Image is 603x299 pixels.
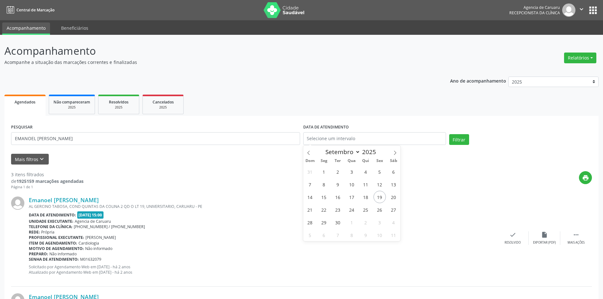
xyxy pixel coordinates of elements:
[373,159,386,163] span: Sex
[79,240,99,246] span: Cardiologia
[564,53,596,63] button: Relatórios
[109,99,129,105] span: Resolvidos
[4,59,420,65] p: Acompanhe a situação das marcações correntes e finalizadas
[29,212,76,218] b: Data de atendimento:
[332,216,344,228] span: Setembro 30, 2025
[75,219,111,224] span: Agencia de Caruaru
[29,224,72,229] b: Telefone da clínica:
[332,229,344,241] span: Outubro 7, 2025
[29,204,497,209] div: AL GERCINO TABOSA, COND QUINTAS DA COLINA 2 QD O LT 19, UNIVERSITARIO, CARUARU - PE
[568,240,585,245] div: Mais ações
[11,132,300,145] input: Nome, código do beneficiário ou CPF
[304,178,316,190] span: Setembro 7, 2025
[29,257,79,262] b: Senha de atendimento:
[304,216,316,228] span: Setembro 28, 2025
[85,246,112,251] span: Não informado
[16,178,84,184] strong: 1925159 marcações agendadas
[147,105,179,110] div: 2025
[346,178,358,190] span: Setembro 10, 2025
[38,156,45,163] i: keyboard_arrow_down
[374,216,386,228] span: Outubro 3, 2025
[304,229,316,241] span: Outubro 5, 2025
[318,178,330,190] span: Setembro 8, 2025
[360,178,372,190] span: Setembro 11, 2025
[2,22,50,35] a: Acompanhamento
[360,191,372,203] span: Setembro 18, 2025
[4,43,420,59] p: Acompanhamento
[387,216,400,228] span: Outubro 4, 2025
[359,159,373,163] span: Qui
[541,231,548,238] i: insert_drive_file
[573,231,580,238] i: 
[387,203,400,216] span: Setembro 27, 2025
[16,7,54,13] span: Central de Marcação
[323,147,361,156] select: Month
[29,240,77,246] b: Item de agendamento:
[74,224,145,229] span: [PHONE_NUMBER] / [PHONE_NUMBER]
[29,251,48,257] b: Preparo:
[346,165,358,178] span: Setembro 3, 2025
[11,178,84,184] div: de
[374,191,386,203] span: Setembro 19, 2025
[103,105,135,110] div: 2025
[303,122,349,132] label: DATA DE ATENDIMENTO
[374,229,386,241] span: Outubro 10, 2025
[346,203,358,216] span: Setembro 24, 2025
[53,105,90,110] div: 2025
[575,3,587,17] button: 
[579,171,592,184] button: print
[360,165,372,178] span: Setembro 4, 2025
[29,229,40,235] b: Rede:
[387,229,400,241] span: Outubro 11, 2025
[4,5,54,15] a: Central de Marcação
[533,240,556,245] div: Exportar (PDF)
[332,191,344,203] span: Setembro 16, 2025
[317,159,331,163] span: Seg
[345,159,359,163] span: Qua
[304,203,316,216] span: Setembro 21, 2025
[505,240,521,245] div: Resolvido
[332,203,344,216] span: Setembro 23, 2025
[318,229,330,241] span: Outubro 6, 2025
[303,159,317,163] span: Dom
[303,132,446,145] input: Selecione um intervalo
[387,178,400,190] span: Setembro 13, 2025
[374,178,386,190] span: Setembro 12, 2025
[332,178,344,190] span: Setembro 9, 2025
[587,5,599,16] button: apps
[318,216,330,228] span: Setembro 29, 2025
[332,165,344,178] span: Setembro 2, 2025
[509,231,516,238] i: check
[57,22,93,34] a: Beneficiários
[318,191,330,203] span: Setembro 15, 2025
[509,10,560,16] span: Recepcionista da clínica
[509,5,560,10] div: Agencia de Caruaru
[374,203,386,216] span: Setembro 26, 2025
[29,219,73,224] b: Unidade executante:
[11,184,84,190] div: Página 1 de 1
[29,246,84,251] b: Motivo de agendamento:
[304,191,316,203] span: Setembro 14, 2025
[53,99,90,105] span: Não compareceram
[41,229,54,235] span: Própria
[331,159,345,163] span: Ter
[11,122,33,132] label: PESQUISAR
[346,229,358,241] span: Outubro 8, 2025
[450,77,506,84] p: Ano de acompanhamento
[578,6,585,13] i: 
[387,191,400,203] span: Setembro 20, 2025
[374,165,386,178] span: Setembro 5, 2025
[387,165,400,178] span: Setembro 6, 2025
[29,235,84,240] b: Profissional executante:
[153,99,174,105] span: Cancelados
[11,196,24,210] img: img
[360,216,372,228] span: Outubro 2, 2025
[11,171,84,178] div: 3 itens filtrados
[449,134,469,145] button: Filtrar
[386,159,400,163] span: Sáb
[346,216,358,228] span: Outubro 1, 2025
[318,165,330,178] span: Setembro 1, 2025
[346,191,358,203] span: Setembro 17, 2025
[360,203,372,216] span: Setembro 25, 2025
[360,229,372,241] span: Outubro 9, 2025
